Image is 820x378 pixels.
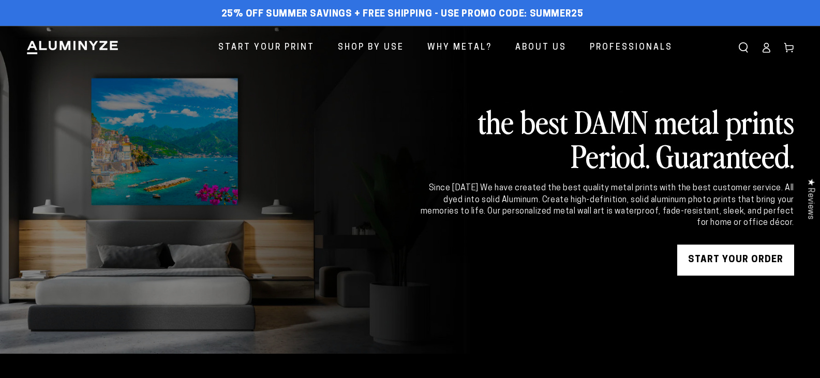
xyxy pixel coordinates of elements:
[330,34,412,62] a: Shop By Use
[590,40,673,55] span: Professionals
[218,40,315,55] span: Start Your Print
[427,40,492,55] span: Why Metal?
[732,36,755,59] summary: Search our site
[419,183,794,229] div: Since [DATE] We have created the best quality metal prints with the best customer service. All dy...
[338,40,404,55] span: Shop By Use
[221,9,584,20] span: 25% off Summer Savings + Free Shipping - Use Promo Code: SUMMER25
[26,40,119,55] img: Aluminyze
[419,104,794,172] h2: the best DAMN metal prints Period. Guaranteed.
[211,34,322,62] a: Start Your Print
[515,40,566,55] span: About Us
[508,34,574,62] a: About Us
[800,170,820,228] div: Click to open Judge.me floating reviews tab
[420,34,500,62] a: Why Metal?
[582,34,680,62] a: Professionals
[677,245,794,276] a: START YOUR Order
